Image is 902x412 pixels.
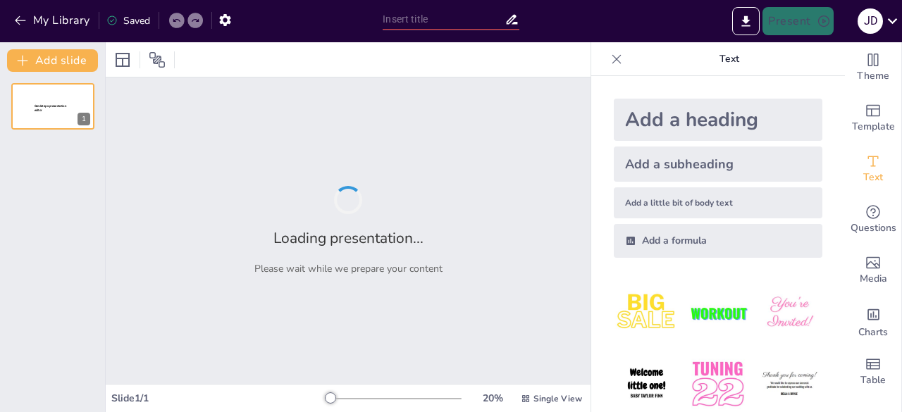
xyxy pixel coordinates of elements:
div: Slide 1 / 1 [111,392,326,405]
span: Template [852,119,895,135]
div: Add a formula [614,224,822,258]
div: j d [858,8,883,34]
div: Add charts and graphs [845,296,901,347]
span: Sendsteps presentation editor [35,104,66,112]
button: j d [858,7,883,35]
div: Get real-time input from your audience [845,194,901,245]
p: Please wait while we prepare your content [254,262,443,275]
button: My Library [11,9,96,32]
div: 20 % [476,392,509,405]
button: Export to PowerPoint [732,7,760,35]
span: Text [863,170,883,185]
div: Add text boxes [845,144,901,194]
div: Add ready made slides [845,93,901,144]
p: Text [628,42,831,76]
div: Saved [106,14,150,27]
div: Add a little bit of body text [614,187,822,218]
input: Insert title [383,9,504,30]
div: Add a subheading [614,146,822,182]
button: Add slide [7,49,98,72]
div: Add images, graphics, shapes or video [845,245,901,296]
div: 1 [11,83,94,130]
img: 1.jpeg [614,280,679,346]
div: Add a table [845,347,901,397]
span: Media [860,271,887,287]
div: Layout [111,49,134,71]
img: 3.jpeg [757,280,822,346]
div: Change the overall theme [845,42,901,93]
span: Table [860,373,886,388]
img: 2.jpeg [685,280,750,346]
div: Add a heading [614,99,822,141]
h2: Loading presentation... [273,228,424,248]
span: Position [149,51,166,68]
span: Single View [533,393,582,404]
span: Theme [857,68,889,84]
span: Charts [858,325,888,340]
button: Present [762,7,833,35]
span: Questions [851,220,896,236]
div: 1 [78,113,90,125]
